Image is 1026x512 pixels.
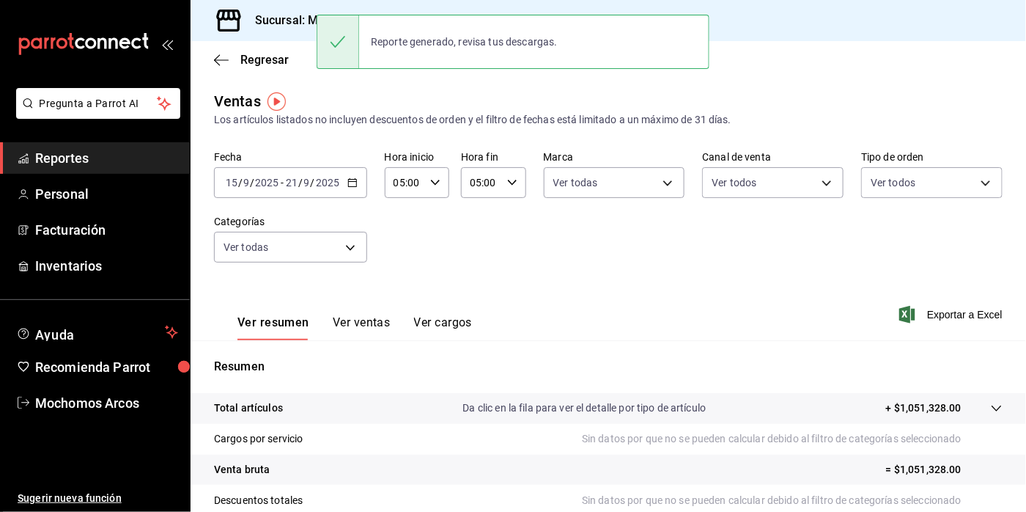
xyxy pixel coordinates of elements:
span: Inventarios [35,256,178,276]
span: Mochomos Arcos [35,393,178,413]
span: / [250,177,254,189]
a: Pregunta a Parrot AI [10,106,180,122]
input: ---- [254,177,279,189]
span: Ver todas [553,175,598,190]
label: Marca [544,153,685,163]
p: = $1,051,328.00 [886,462,1003,478]
span: Pregunta a Parrot AI [40,96,158,111]
span: Facturación [35,220,178,240]
p: Cargos por servicio [214,431,303,447]
label: Hora fin [461,153,525,163]
label: Fecha [214,153,367,163]
img: Tooltip marker [267,92,286,111]
p: Venta bruta [214,462,270,478]
div: Reporte generado, revisa tus descargas. [359,26,569,58]
p: Sin datos por que no se pueden calcular debido al filtro de categorías seleccionado [582,431,1003,447]
span: Ayuda [35,323,159,341]
button: Ver cargos [414,315,473,340]
div: Ventas [214,90,261,112]
input: -- [285,177,298,189]
label: Tipo de orden [861,153,1003,163]
div: Los artículos listados no incluyen descuentos de orden y el filtro de fechas está limitado a un m... [214,112,1003,128]
input: -- [225,177,238,189]
span: Personal [35,184,178,204]
p: Resumen [214,358,1003,376]
span: Reportes [35,148,178,168]
span: Ver todas [224,240,268,255]
label: Categorías [214,217,367,227]
p: Total artículos [214,401,283,416]
p: Descuentos totales [214,493,303,508]
h3: Sucursal: Mochomos (Arcos) [243,12,410,29]
button: Exportar a Excel [902,306,1003,323]
span: Ver todos [712,175,756,190]
button: Regresar [214,53,289,67]
input: -- [303,177,311,189]
label: Canal de venta [702,153,844,163]
span: / [298,177,303,189]
input: ---- [315,177,340,189]
button: Ver ventas [333,315,391,340]
p: Sin datos por que no se pueden calcular debido al filtro de categorías seleccionado [582,493,1003,508]
p: + $1,051,328.00 [886,401,962,416]
label: Hora inicio [385,153,449,163]
span: - [281,177,284,189]
p: Da clic en la fila para ver el detalle por tipo de artículo [463,401,706,416]
span: Sugerir nueva función [18,491,178,506]
div: navigation tabs [237,315,472,340]
button: open_drawer_menu [161,38,173,50]
input: -- [243,177,250,189]
span: Recomienda Parrot [35,357,178,377]
button: Ver resumen [237,315,309,340]
span: Ver todos [871,175,915,190]
button: Pregunta a Parrot AI [16,88,180,119]
span: / [311,177,315,189]
span: Regresar [240,53,289,67]
span: / [238,177,243,189]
